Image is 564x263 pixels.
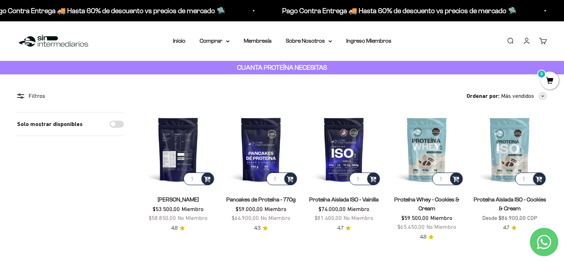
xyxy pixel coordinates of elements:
strong: CUANTA PROTEÍNA NECESITAS [237,64,327,71]
a: [PERSON_NAME] [158,196,199,202]
a: Proteína Whey - Cookies & Cream [394,196,459,211]
span: $59.500,00 [401,215,429,221]
span: Miembro [430,215,452,221]
span: $59.000,00 [236,206,263,212]
span: No Miembro [343,215,373,221]
span: Miembro [347,206,369,212]
a: Inicio [173,38,185,44]
span: No Miembro [260,215,290,221]
div: Filtros [17,91,124,101]
mark: 0 [537,70,546,78]
img: Proteína Whey - Vainilla [141,112,215,186]
summary: Sobre Nosotros [286,36,332,46]
a: Ingreso Miembros [346,38,391,44]
a: 4.84.8 de 5.0 estrellas [420,233,434,241]
span: $64.900,00 [232,215,259,221]
span: $65.450,00 [397,223,425,230]
a: Membresía [244,38,272,44]
span: No Miembro [426,223,456,230]
span: 4.8 [171,224,178,232]
span: 4.3 [254,224,260,232]
span: Miembro [264,206,286,212]
a: 4.34.3 de 5.0 estrellas [254,224,268,232]
span: 4.7 [503,224,509,232]
label: Solo mostrar disponibles [17,120,83,129]
span: Miembro [181,206,204,212]
sale-price: Desde $86.900,00 COP [482,214,537,223]
a: 4.74.7 de 5.0 estrellas [503,224,517,232]
a: 4.74.7 de 5.0 estrellas [337,224,351,232]
a: Pancakes de Proteína - 770g [226,196,296,202]
span: $81.400,00 [315,215,342,221]
span: $58.850,00 [149,215,176,221]
p: Pago Contra Entrega 🚚 Hasta 60% de descuento vs precios de mercado 🛸 [281,5,516,16]
a: 0 [541,77,559,85]
span: Ordenar por: [467,91,500,101]
a: Proteína Aislada ISO - Vainilla [309,196,379,202]
span: 4.7 [337,224,343,232]
a: Proteína Aislada ISO - Cookies & Cream [474,196,546,211]
button: Más vendidos [501,91,547,101]
span: No Miembro [178,215,207,221]
span: $74.000,00 [318,206,346,212]
summary: Comprar [200,36,230,46]
span: Más vendidos [501,91,534,101]
span: 4.8 [420,233,426,241]
a: 4.84.8 de 5.0 estrellas [171,224,185,232]
span: $53.500,00 [153,206,180,212]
